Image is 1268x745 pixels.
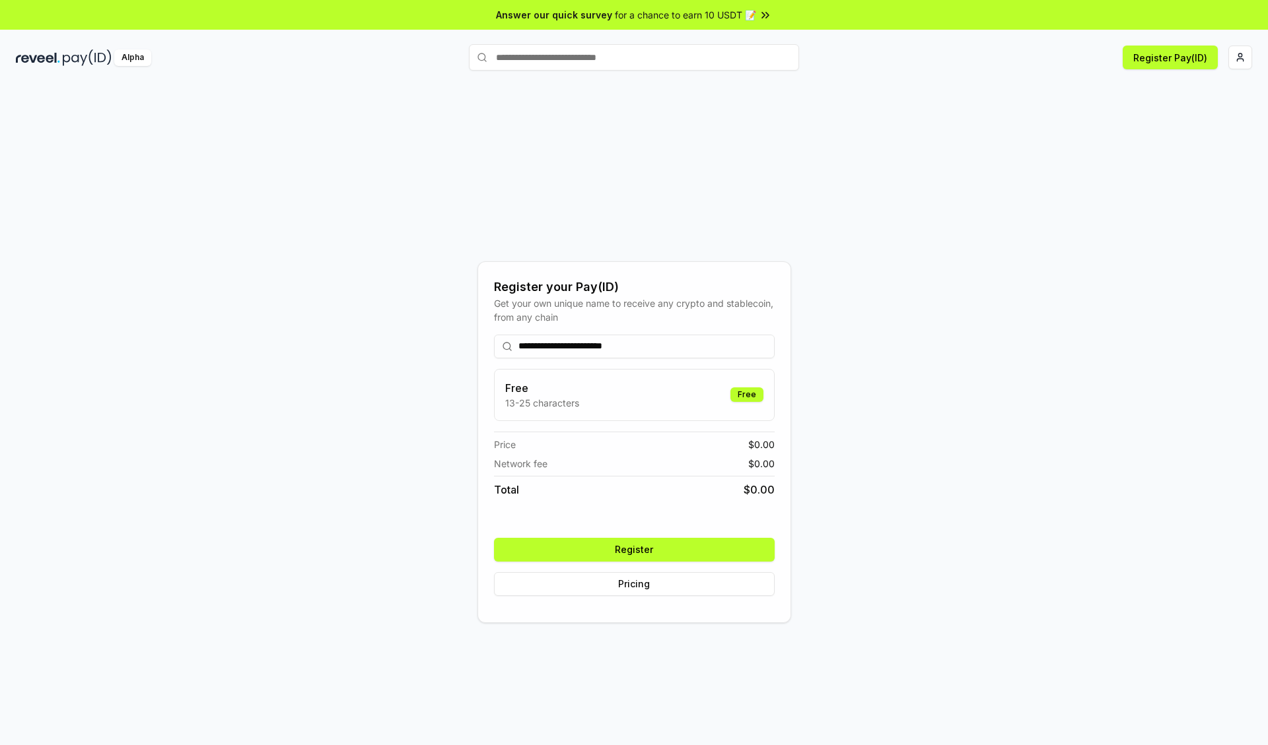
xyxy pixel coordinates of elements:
[496,8,612,22] span: Answer our quick survey
[494,572,775,596] button: Pricing
[63,49,112,66] img: pay_id
[494,538,775,562] button: Register
[615,8,756,22] span: for a chance to earn 10 USDT 📝
[494,278,775,296] div: Register your Pay(ID)
[494,482,519,498] span: Total
[748,457,775,470] span: $ 0.00
[16,49,60,66] img: reveel_dark
[744,482,775,498] span: $ 0.00
[494,457,547,470] span: Network fee
[1123,46,1218,69] button: Register Pay(ID)
[505,396,579,410] p: 13-25 characters
[748,437,775,451] span: $ 0.00
[494,296,775,324] div: Get your own unique name to receive any crypto and stablecoin, from any chain
[730,387,763,402] div: Free
[114,49,151,66] div: Alpha
[505,380,579,396] h3: Free
[494,437,516,451] span: Price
